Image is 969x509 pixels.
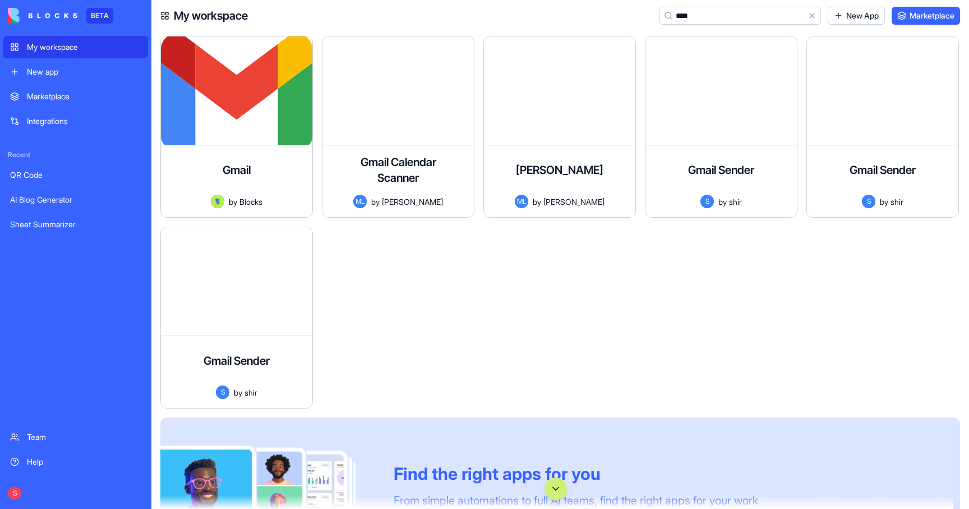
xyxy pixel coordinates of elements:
span: shir [244,387,257,398]
div: My workspace [27,42,141,53]
h4: Gmail Sender [204,353,270,369]
a: Gmail Calendar ScannerMLby[PERSON_NAME] [322,36,474,218]
div: Marketplace [27,91,141,102]
div: QR Code [10,169,141,181]
span: by [533,196,541,208]
span: by [229,196,237,208]
div: Find the right apps for you [394,464,758,484]
a: Gmail SenderSbyshir [645,36,797,218]
a: [PERSON_NAME]MLby[PERSON_NAME] [483,36,636,218]
a: QR Code [3,164,148,186]
span: [PERSON_NAME] [543,196,605,208]
a: BETA [8,8,113,24]
a: New App [828,7,885,25]
a: Marketplace [3,85,148,108]
a: My workspace [3,36,148,58]
a: Gmail SenderSbyshir [160,227,313,409]
span: S [862,195,875,208]
img: Avatar [211,195,224,208]
a: Team [3,426,148,448]
a: Help [3,451,148,473]
a: Marketplace [892,7,960,25]
span: S [8,487,21,500]
span: by [880,196,888,208]
span: shir [729,196,742,208]
div: Integrations [27,116,141,127]
span: S [216,386,229,399]
span: by [234,387,242,398]
h4: Gmail Calendar Scanner [353,154,443,186]
div: AI Blog Generator [10,194,141,205]
h4: [PERSON_NAME] [516,162,603,178]
span: shir [890,196,903,208]
div: Help [27,456,141,467]
span: by [718,196,727,208]
span: S [700,195,714,208]
a: GmailAvatarbyBlocks [160,36,313,218]
h4: Gmail Sender [850,162,916,178]
a: Integrations [3,110,148,132]
h4: My workspace [174,8,248,24]
div: Team [27,432,141,443]
a: New app [3,61,148,83]
span: Recent [3,150,148,159]
img: logo [8,8,77,24]
a: Sheet Summarizer [3,213,148,236]
span: ML [353,195,367,208]
div: BETA [86,8,113,24]
div: Sheet Summarizer [10,219,141,230]
h4: Gmail [223,162,251,178]
a: AI Blog Generator [3,189,148,211]
span: ML [515,195,528,208]
h4: Gmail Sender [688,162,754,178]
span: Blocks [239,196,262,208]
div: New app [27,66,141,77]
span: by [371,196,380,208]
button: Scroll to bottom [545,478,567,500]
span: [PERSON_NAME] [382,196,443,208]
a: Gmail SenderSbyshir [806,36,959,218]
